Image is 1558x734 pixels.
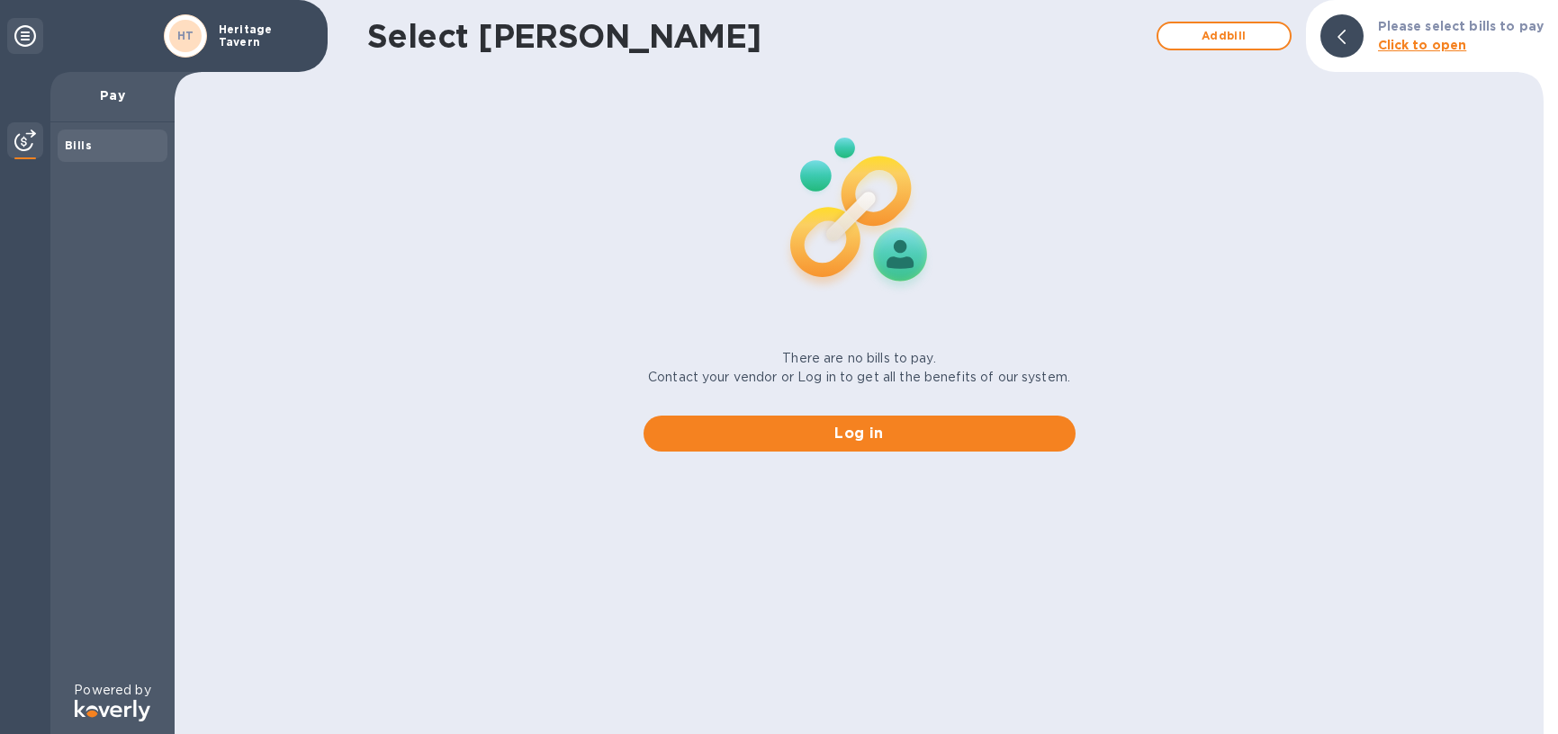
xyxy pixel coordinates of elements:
p: Powered by [74,681,150,700]
b: HT [177,29,194,42]
button: Log in [644,416,1076,452]
b: Click to open [1378,38,1467,52]
b: Please select bills to pay [1378,19,1544,33]
span: Add bill [1173,25,1275,47]
span: Log in [658,423,1061,444]
b: Bills [65,139,92,152]
p: Heritage Tavern [219,23,309,49]
img: Logo [75,700,150,721]
h1: Select [PERSON_NAME] [367,17,1148,55]
p: There are no bills to pay. Contact your vendor or Log in to get all the benefits of our system. [648,349,1070,387]
p: Pay [65,86,160,104]
button: Addbill [1157,22,1292,50]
